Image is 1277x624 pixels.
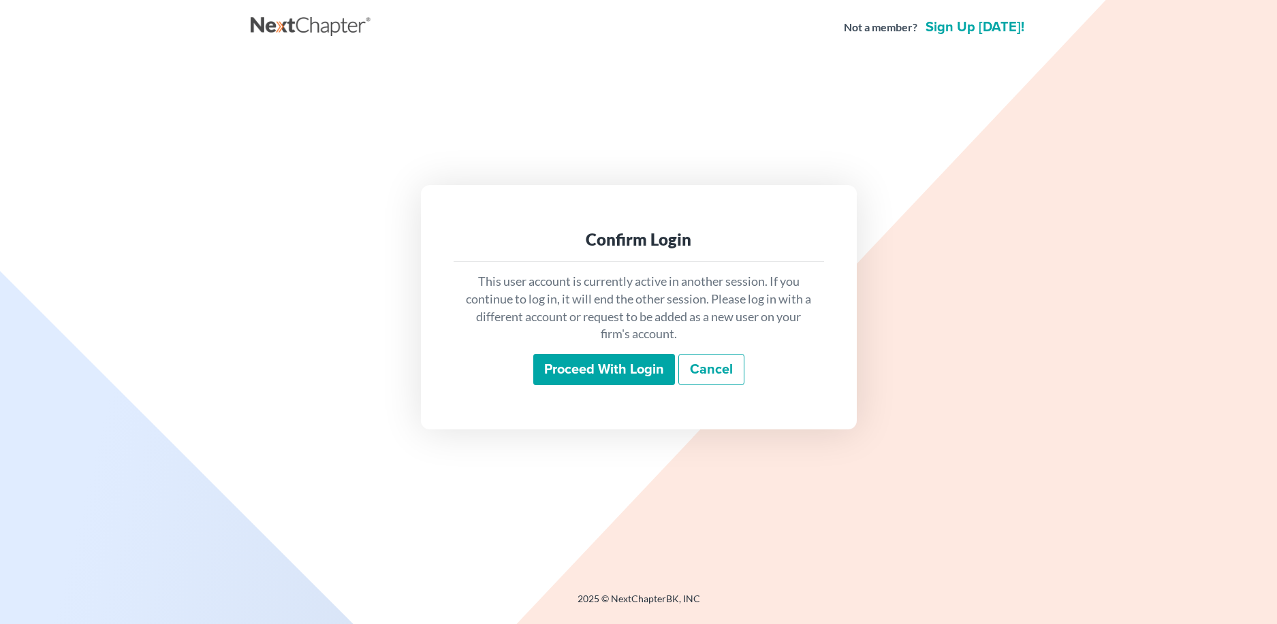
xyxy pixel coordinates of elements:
input: Proceed with login [533,354,675,385]
a: Sign up [DATE]! [923,20,1027,34]
div: 2025 © NextChapterBK, INC [251,592,1027,617]
a: Cancel [678,354,744,385]
strong: Not a member? [844,20,917,35]
div: Confirm Login [464,229,813,250]
p: This user account is currently active in another session. If you continue to log in, it will end ... [464,273,813,343]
